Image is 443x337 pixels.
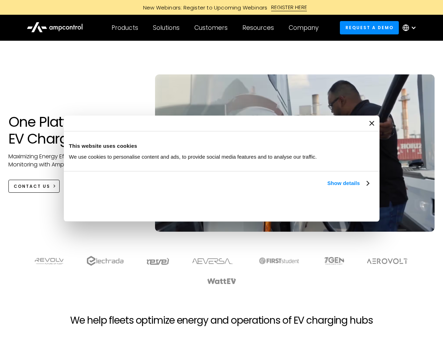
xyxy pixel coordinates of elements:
div: This website uses cookies [69,142,374,150]
button: Okay [271,196,371,216]
div: Solutions [153,24,180,32]
button: Close banner [369,121,374,126]
a: New Webinars: Register to Upcoming WebinarsREGISTER HERE [64,4,380,11]
div: Resources [242,24,274,32]
h1: One Platform for EV Charging Hubs [8,113,141,147]
p: Maximizing Energy Efficiency, Uptime, and 24/7 Monitoring with Ampcontrol Solutions [8,153,141,168]
img: electrada logo [87,256,123,266]
a: CONTACT US [8,180,60,193]
h2: We help fleets optimize energy and operations of EV charging hubs [70,315,372,326]
div: Products [112,24,138,32]
a: Request a demo [340,21,399,34]
div: New Webinars: Register to Upcoming Webinars [136,4,271,11]
a: Show details [327,179,369,187]
img: Aerovolt Logo [367,258,408,264]
div: REGISTER HERE [271,4,307,11]
div: CONTACT US [14,183,50,190]
div: Customers [194,24,228,32]
span: We use cookies to personalise content and ads, to provide social media features and to analyse ou... [69,154,317,160]
div: Company [289,24,318,32]
img: WattEV logo [207,278,236,284]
